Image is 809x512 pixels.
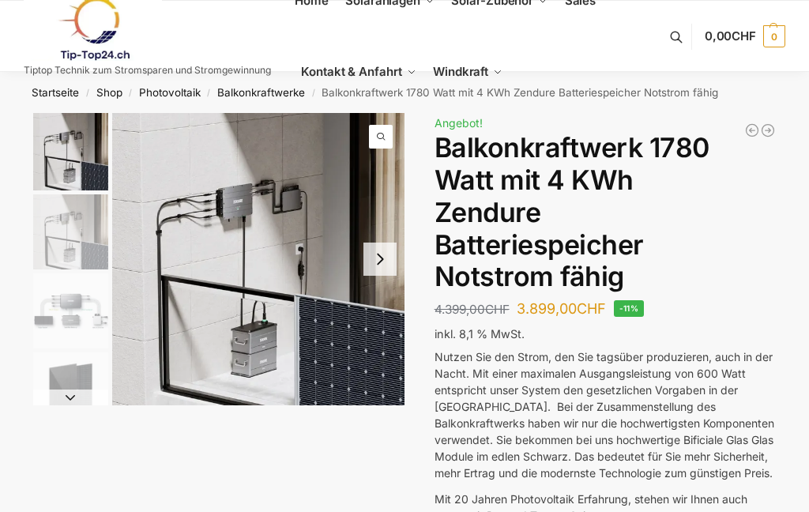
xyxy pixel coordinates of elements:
[485,302,510,317] span: CHF
[705,28,756,43] span: 0,00
[433,64,488,79] span: Windkraft
[96,86,122,99] a: Shop
[614,300,645,317] span: -11%
[33,390,108,405] button: Next slide
[517,300,606,317] bdi: 3.899,00
[33,352,108,427] img: Maysun
[435,348,777,481] p: Nutzen Sie den Strom, den Sie tagsüber produzieren, auch in der Nacht. Mit einer maximalen Ausgan...
[29,192,108,271] li: 2 / 11
[295,36,423,107] a: Kontakt & Anfahrt
[33,194,108,269] img: Zendure-solar-flow-Batteriespeicher für Balkonkraftwerke
[29,350,108,429] li: 4 / 11
[33,113,108,190] img: Zendure-solar-flow-Batteriespeicher für Balkonkraftwerke
[435,302,510,317] bdi: 4.399,00
[201,87,217,100] span: /
[112,113,404,405] li: 1 / 11
[24,66,271,75] p: Tiptop Technik zum Stromsparen und Stromgewinnung
[705,13,785,60] a: 0,00CHF 0
[732,28,756,43] span: CHF
[435,116,483,130] span: Angebot!
[32,86,79,99] a: Startseite
[139,86,201,99] a: Photovoltaik
[435,132,777,293] h1: Balkonkraftwerk 1780 Watt mit 4 KWh Zendure Batteriespeicher Notstrom fähig
[763,25,785,47] span: 0
[744,122,760,138] a: Flexible Solarpanels (2×120 W) & SolarLaderegler
[427,36,510,107] a: Windkraft
[79,87,96,100] span: /
[29,271,108,350] li: 3 / 11
[112,113,404,405] img: Zendure-solar-flow-Batteriespeicher für Balkonkraftwerke
[33,273,108,348] img: Zendure Batteriespeicher-wie anschliessen
[122,87,139,100] span: /
[577,300,606,317] span: CHF
[301,64,401,79] span: Kontakt & Anfahrt
[760,122,776,138] a: Balkonkraftwerk 900/600 Watt bificial Glas/Glas
[217,86,305,99] a: Balkonkraftwerke
[29,113,108,192] li: 1 / 11
[363,243,397,276] button: Next slide
[404,113,697,405] img: Zendure-solar-flow-Batteriespeicher für Balkonkraftwerke
[112,113,404,405] a: Zendure-solar-flow-Batteriespeicher für BalkonkraftwerkeZnedure solar flow Batteriespeicher fuer ...
[435,327,525,341] span: inkl. 8,1 % MwSt.
[404,113,697,405] li: 2 / 11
